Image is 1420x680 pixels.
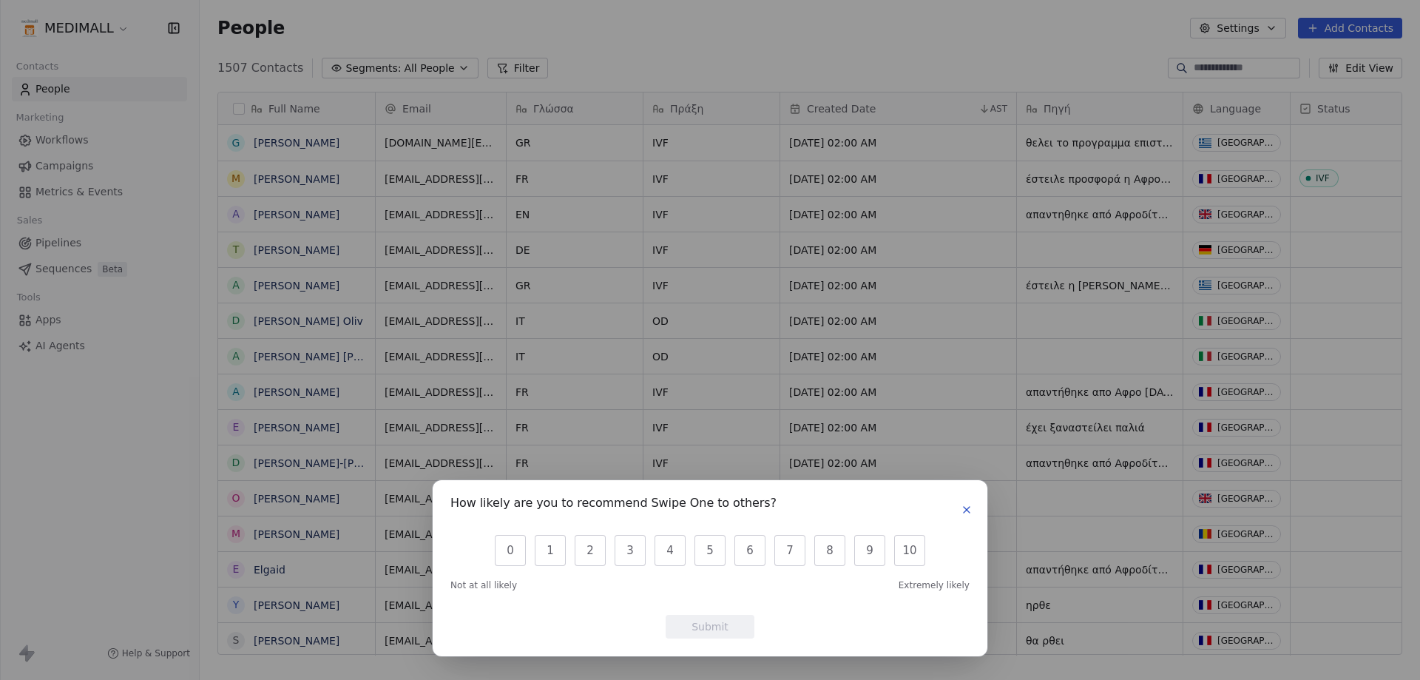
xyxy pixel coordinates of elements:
[450,498,777,513] h1: How likely are you to recommend Swipe One to others?
[814,535,845,566] button: 8
[894,535,925,566] button: 10
[774,535,805,566] button: 7
[535,535,566,566] button: 1
[575,535,606,566] button: 2
[854,535,885,566] button: 9
[694,535,726,566] button: 5
[655,535,686,566] button: 4
[615,535,646,566] button: 3
[495,535,526,566] button: 0
[450,579,517,591] span: Not at all likely
[666,615,754,639] button: Submit
[734,535,765,566] button: 6
[899,579,970,591] span: Extremely likely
